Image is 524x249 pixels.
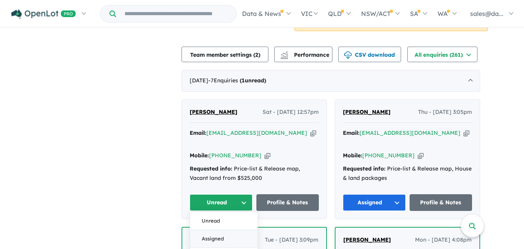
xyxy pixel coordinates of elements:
[281,51,288,56] img: line-chart.svg
[415,235,472,245] span: Mon - [DATE] 4:08pm
[344,51,352,59] img: download icon
[265,235,318,245] span: Tue - [DATE] 3:09pm
[343,129,360,136] strong: Email:
[343,164,472,183] div: Price-list & Release map, House & land packages
[209,152,261,159] a: [PHONE_NUMBER]
[407,47,477,62] button: All enquiries (261)
[343,152,362,159] strong: Mobile:
[190,165,232,172] strong: Requested info:
[418,151,424,160] button: Copy
[255,51,258,58] span: 2
[190,194,252,211] button: Unread
[190,108,237,117] a: [PERSON_NAME]
[240,77,266,84] strong: ( unread)
[360,129,460,136] a: [EMAIL_ADDRESS][DOMAIN_NAME]
[418,108,472,117] span: Thu - [DATE] 3:05pm
[343,194,406,211] button: Assigned
[11,9,76,19] img: Openlot PRO Logo White
[362,152,415,159] a: [PHONE_NUMBER]
[190,164,319,183] div: Price-list & Release map, Vacant land from $525,000
[190,212,258,230] button: Unread
[182,70,480,92] div: [DATE]
[343,165,386,172] strong: Requested info:
[343,235,391,245] a: [PERSON_NAME]
[256,194,319,211] a: Profile & Notes
[190,108,237,115] span: [PERSON_NAME]
[118,5,235,22] input: Try estate name, suburb, builder or developer
[463,129,469,137] button: Copy
[338,47,401,62] button: CSV download
[274,47,332,62] button: Performance
[282,51,329,58] span: Performance
[182,47,268,62] button: Team member settings (2)
[343,108,391,117] a: [PERSON_NAME]
[190,129,206,136] strong: Email:
[310,129,316,137] button: Copy
[263,108,319,117] span: Sat - [DATE] 12:57pm
[242,77,245,84] span: 1
[343,108,391,115] span: [PERSON_NAME]
[343,236,391,243] span: [PERSON_NAME]
[208,77,266,84] span: - 7 Enquir ies
[190,230,258,248] button: Assigned
[410,194,472,211] a: Profile & Notes
[265,151,270,160] button: Copy
[190,152,209,159] strong: Mobile:
[206,129,307,136] a: [EMAIL_ADDRESS][DOMAIN_NAME]
[280,54,288,59] img: bar-chart.svg
[470,10,503,17] span: sales@da...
